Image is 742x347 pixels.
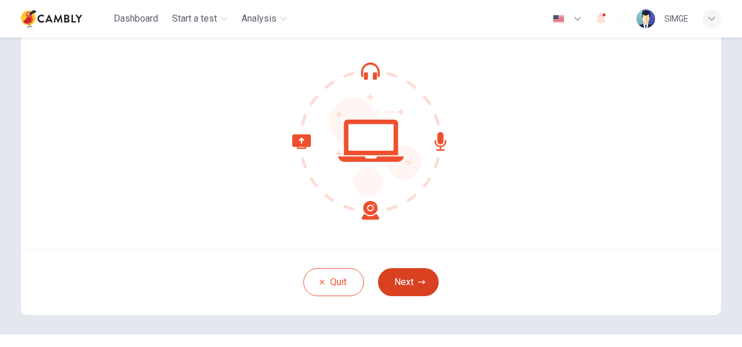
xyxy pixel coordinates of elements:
img: Cambly logo [21,7,82,30]
span: Dashboard [114,12,158,26]
button: Next [378,268,439,296]
button: Quit [303,268,364,296]
img: Profile picture [636,9,655,28]
button: Dashboard [109,8,163,29]
button: Analysis [237,8,292,29]
span: Analysis [242,12,276,26]
a: Cambly logo [21,7,109,30]
div: SIMGE [664,12,688,26]
button: Start a test [167,8,232,29]
img: en [551,15,566,23]
span: Start a test [172,12,217,26]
